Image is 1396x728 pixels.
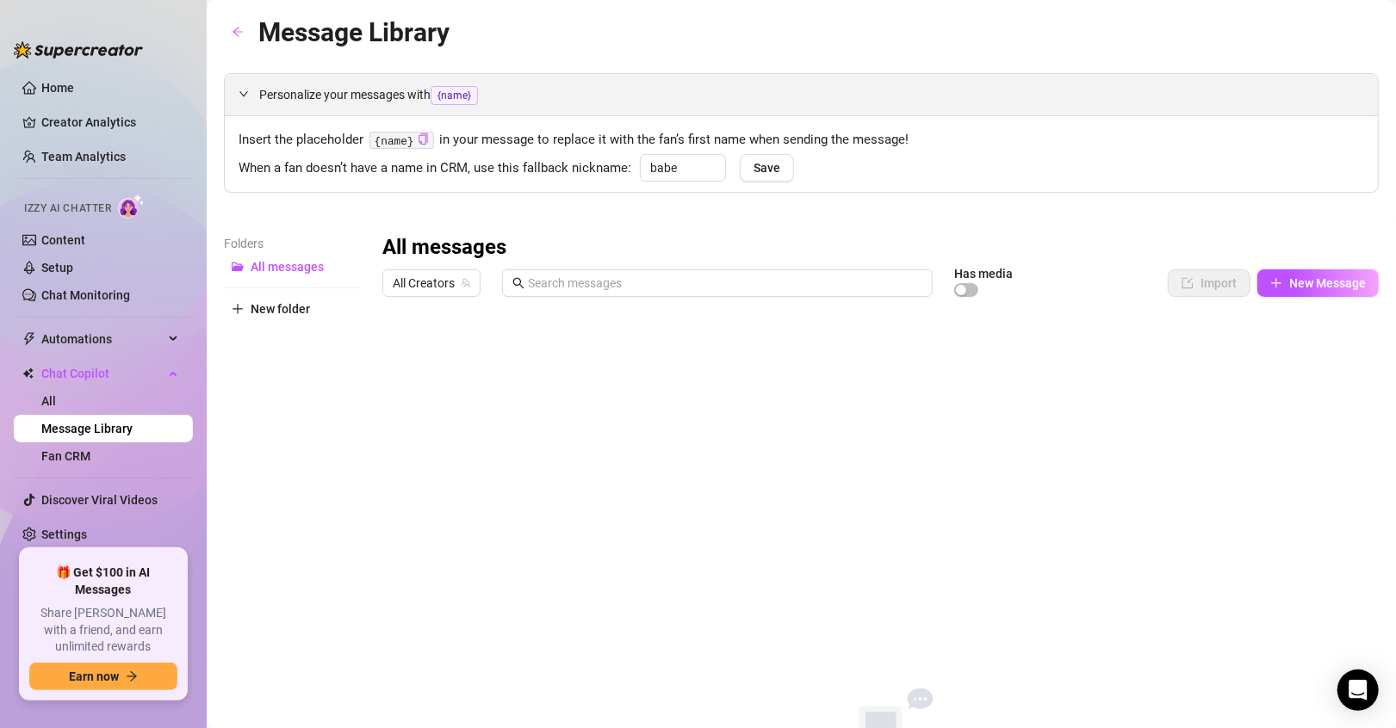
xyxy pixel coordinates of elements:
[69,669,119,683] span: Earn now
[24,201,111,217] span: Izzy AI Chatter
[41,394,56,408] a: All
[740,154,794,182] button: Save
[41,493,158,507] a: Discover Viral Videos
[259,85,1364,105] span: Personalize your messages with
[232,303,244,315] span: plus
[14,41,143,59] img: logo-BBDzfeDw.svg
[1168,269,1250,297] button: Import
[41,233,85,247] a: Content
[22,367,34,379] img: Chat Copilot
[418,133,429,145] span: copy
[528,274,922,293] input: Search messages
[239,130,1364,151] span: Insert the placeholder in your message to replace it with the fan’s first name when sending the m...
[29,605,177,656] span: Share [PERSON_NAME] with a friend, and earn unlimited rewards
[954,268,1013,279] article: Has media
[461,278,471,288] span: team
[224,295,362,323] button: New folder
[239,89,249,99] span: expanded
[41,360,164,387] span: Chat Copilot
[1337,669,1379,711] div: Open Intercom Messenger
[22,332,36,346] span: thunderbolt
[41,325,164,353] span: Automations
[126,670,138,682] span: arrow-right
[369,132,434,150] code: {name}
[41,261,73,275] a: Setup
[29,565,177,598] span: 🎁 Get $100 in AI Messages
[393,270,470,296] span: All Creators
[1270,277,1282,289] span: plus
[41,422,133,435] a: Message Library
[232,26,244,38] span: arrow-left
[431,86,478,105] span: {name}
[418,133,429,146] button: Click to Copy
[1257,269,1379,297] button: New Message
[232,261,244,273] span: folder-open
[251,302,310,316] span: New folder
[251,260,324,274] span: All messages
[225,74,1378,115] div: Personalize your messages with{name}
[382,234,506,262] h3: All messages
[512,277,524,289] span: search
[258,12,450,52] article: Message Library
[224,253,362,281] button: All messages
[754,161,780,175] span: Save
[41,288,130,302] a: Chat Monitoring
[239,158,631,179] span: When a fan doesn’t have a name in CRM, use this fallback nickname:
[41,81,74,95] a: Home
[1289,276,1366,290] span: New Message
[29,663,177,690] button: Earn nowarrow-right
[118,194,145,219] img: AI Chatter
[41,150,126,163] a: Team Analytics
[224,234,362,253] article: Folders
[41,449,90,463] a: Fan CRM
[41,527,87,541] a: Settings
[41,108,179,136] a: Creator Analytics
